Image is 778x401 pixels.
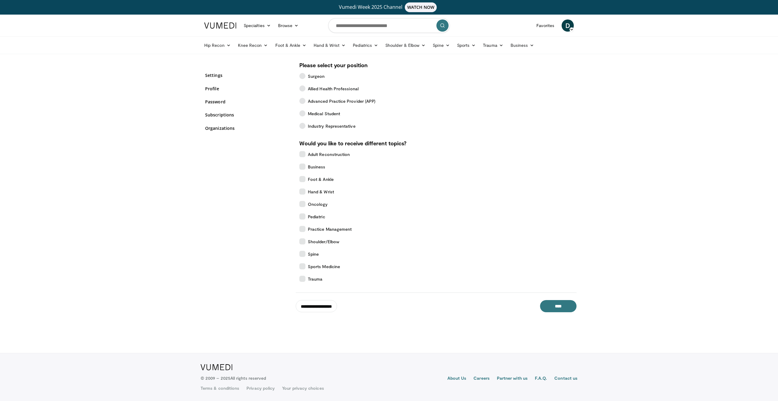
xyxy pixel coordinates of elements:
a: Settings [205,72,290,78]
a: Privacy policy [246,385,275,391]
a: Shoulder & Elbow [382,39,429,51]
a: Pediatrics [349,39,382,51]
img: VuMedi Logo [204,22,236,29]
a: Browse [274,19,302,32]
a: Trauma [479,39,507,51]
span: Foot & Ankle [308,176,334,182]
img: VuMedi Logo [201,364,232,370]
span: Hand & Wrist [308,188,334,195]
a: Profile [205,85,290,92]
a: Vumedi Week 2025 ChannelWATCH NOW [205,2,573,12]
a: Business [507,39,538,51]
a: About Us [447,375,466,382]
a: Contact us [554,375,577,382]
span: Advanced Practice Provider (APP) [308,98,375,104]
a: F.A.Q. [535,375,547,382]
strong: Would you like to receive different topics? [299,140,406,147]
strong: Please select your position [299,62,368,68]
span: Spine [308,251,319,257]
a: Your privacy choices [282,385,324,391]
span: Pediatric [308,213,325,220]
a: Hand & Wrist [310,39,349,51]
span: Shoulder/Elbow [308,238,339,245]
span: Medical Student [308,110,340,117]
span: WATCH NOW [405,2,437,12]
span: Surgeon [308,73,325,79]
a: Favorites [533,19,558,32]
a: Sports [453,39,480,51]
a: D [562,19,574,32]
a: Partner with us [497,375,528,382]
span: Allied Health Professional [308,85,359,92]
span: Sports Medicine [308,263,340,270]
p: © 2009 – 2025 [201,375,266,381]
a: Specialties [240,19,274,32]
a: Careers [473,375,490,382]
a: Foot & Ankle [272,39,310,51]
a: Subscriptions [205,112,290,118]
input: Search topics, interventions [328,18,450,33]
a: Spine [429,39,453,51]
span: Adult Reconstruction [308,151,350,157]
a: Organizations [205,125,290,131]
a: Password [205,99,290,105]
span: Oncology [308,201,328,207]
a: Knee Recon [234,39,272,51]
span: Practice Management [308,226,352,232]
span: Business [308,164,325,170]
a: Terms & conditions [201,385,239,391]
a: Hip Recon [201,39,234,51]
span: Trauma [308,276,322,282]
span: Industry Representative [308,123,356,129]
span: All rights reserved [230,375,266,381]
